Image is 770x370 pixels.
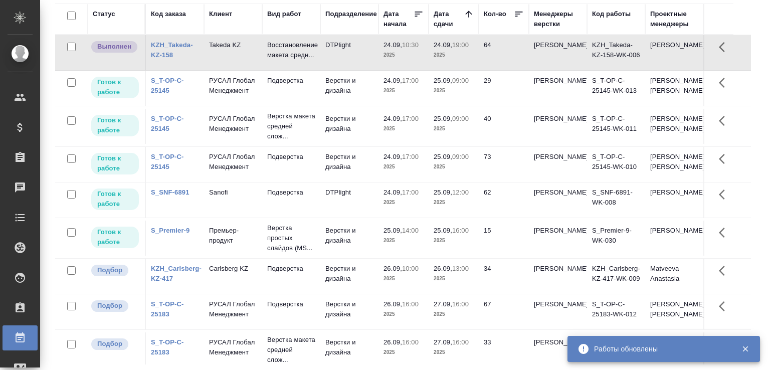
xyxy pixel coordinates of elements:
p: Подбор [97,265,122,275]
td: Верстки и дизайна [320,109,378,144]
p: Готов к работе [97,77,133,97]
p: Верстка макета средней слож... [267,335,315,365]
p: 25.09, [434,189,452,196]
p: Takeda KZ [209,40,257,50]
p: 17:00 [402,153,419,160]
td: 40 [479,109,529,144]
td: Верстки и дизайна [320,71,378,106]
p: [PERSON_NAME], [PERSON_NAME] [650,76,698,96]
div: Подразделение [325,9,377,19]
p: Подверстка [267,264,315,274]
p: 14:00 [402,227,419,234]
p: 10:30 [402,41,419,49]
p: РУСАЛ Глобал Менеджмент [209,76,257,96]
p: [PERSON_NAME] [534,299,582,309]
p: Подбор [97,339,122,349]
p: РУСАЛ Глобал Менеджмент [209,152,257,172]
td: S_T-OP-C-25145-WK-010 [587,147,645,182]
div: Можно подбирать исполнителей [90,264,140,277]
p: 16:00 [452,300,469,308]
p: 2025 [434,50,474,60]
p: 24.09, [383,115,402,122]
div: Исполнитель может приступить к работе [90,188,140,211]
p: 2025 [383,347,424,357]
p: Восстановление макета средн... [267,40,315,60]
p: 2025 [383,309,424,319]
p: 10:00 [402,265,419,272]
td: 73 [479,147,529,182]
p: 2025 [434,309,474,319]
div: Работы обновлены [594,344,726,354]
p: 2025 [383,86,424,96]
p: 2025 [434,86,474,96]
p: 2025 [383,162,424,172]
td: S_T-OP-C-25145-WK-013 [587,71,645,106]
p: 27.09, [434,338,452,346]
p: 2025 [434,124,474,134]
p: 24.09, [383,77,402,84]
p: 26.09, [383,265,402,272]
p: 2025 [383,274,424,284]
div: Исполнитель может приступить к работе [90,226,140,249]
p: 16:00 [402,338,419,346]
td: [PERSON_NAME] [645,182,703,218]
p: РУСАЛ Глобал Менеджмент [209,337,257,357]
a: S_T-OP-C-25183 [151,338,184,356]
td: DTPlight [320,182,378,218]
p: 2025 [434,198,474,208]
p: 26.09, [383,338,402,346]
a: S_T-OP-C-25145 [151,77,184,94]
p: Готов к работе [97,227,133,247]
p: 27.09, [434,300,452,308]
div: Можно подбирать исполнителей [90,337,140,351]
button: Здесь прячутся важные кнопки [713,147,737,171]
p: Подверстка [267,188,315,198]
p: [PERSON_NAME] [534,40,582,50]
p: 17:00 [402,77,419,84]
div: Исполнитель может приступить к работе [90,76,140,99]
p: 24.09, [383,41,402,49]
button: Здесь прячутся важные кнопки [713,221,737,245]
p: Верстка макета средней слож... [267,111,315,141]
p: 16:00 [452,338,469,346]
td: 64 [479,35,529,70]
a: S_T-OP-C-25145 [151,115,184,132]
p: 26.09, [383,300,402,308]
button: Здесь прячутся важные кнопки [713,71,737,95]
p: [PERSON_NAME] [534,76,582,86]
p: Подбор [97,301,122,311]
p: 12:00 [452,189,469,196]
p: [PERSON_NAME] [534,264,582,274]
div: Кол-во [484,9,506,19]
td: S_T-OP-C-25145-WK-011 [587,109,645,144]
td: Верстки и дизайна [320,147,378,182]
p: 2025 [383,236,424,246]
div: Проектные менеджеры [650,9,698,29]
td: S_Premier-9-WK-030 [587,221,645,256]
p: 2025 [383,124,424,134]
div: Дата начала [383,9,414,29]
p: Готов к работе [97,153,133,173]
p: Подверстка [267,76,315,86]
td: [PERSON_NAME] [645,35,703,70]
div: Код заказа [151,9,186,19]
p: Готов к работе [97,189,133,209]
p: Премьер-продукт [209,226,257,246]
p: [PERSON_NAME] [534,114,582,124]
td: S_T-OP-C-25183-WK-012 [587,294,645,329]
div: Исполнитель может приступить к работе [90,114,140,137]
a: S_T-OP-C-25145 [151,153,184,170]
p: [PERSON_NAME], [PERSON_NAME] [650,114,698,134]
td: 33 [479,332,529,367]
p: [PERSON_NAME], [PERSON_NAME] [650,152,698,172]
p: 24.09, [434,41,452,49]
div: Вид работ [267,9,301,19]
p: 13:00 [452,265,469,272]
p: 17:00 [402,115,419,122]
td: Верстки и дизайна [320,221,378,256]
td: KZH_Carlsberg-KZ-417-WK-009 [587,259,645,294]
p: Выполнен [97,42,131,52]
p: 2025 [383,198,424,208]
p: 2025 [434,274,474,284]
p: Carlsberg KZ [209,264,257,274]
